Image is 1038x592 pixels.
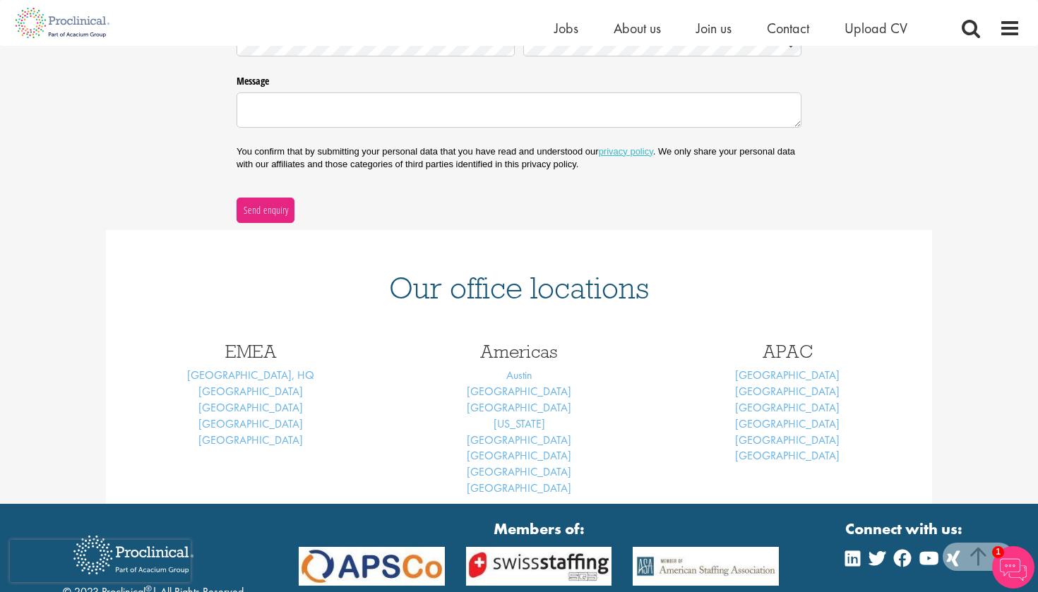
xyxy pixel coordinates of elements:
[237,70,801,88] label: Message
[299,518,779,540] strong: Members of:
[237,145,801,171] p: You confirm that by submitting your personal data that you have read and understood our . We only...
[845,19,907,37] a: Upload CV
[10,540,191,582] iframe: reCAPTCHA
[288,547,455,586] img: APSCo
[467,433,571,447] a: [GEOGRAPHIC_DATA]
[599,146,653,157] a: privacy policy
[467,464,571,479] a: [GEOGRAPHIC_DATA]
[63,526,204,584] img: Proclinical Recruitment
[506,368,532,382] a: Austin
[455,547,623,586] img: APSCo
[696,19,732,37] a: Join us
[735,448,840,463] a: [GEOGRAPHIC_DATA]
[127,272,911,303] h1: Our office locations
[554,19,578,37] a: Jobs
[198,384,303,399] a: [GEOGRAPHIC_DATA]
[735,433,840,447] a: [GEOGRAPHIC_DATA]
[198,433,303,447] a: [GEOGRAPHIC_DATA]
[664,342,911,361] h3: APAC
[467,448,571,463] a: [GEOGRAPHIC_DATA]
[735,416,840,431] a: [GEOGRAPHIC_DATA]
[467,384,571,399] a: [GEOGRAPHIC_DATA]
[622,547,789,586] img: APSCo
[198,416,303,431] a: [GEOGRAPHIC_DATA]
[467,400,571,415] a: [GEOGRAPHIC_DATA]
[237,198,294,223] button: Send enquiry
[735,400,840,415] a: [GEOGRAPHIC_DATA]
[992,546,1004,558] span: 1
[614,19,661,37] a: About us
[767,19,809,37] a: Contact
[243,203,289,218] span: Send enquiry
[187,368,314,382] a: [GEOGRAPHIC_DATA], HQ
[735,384,840,399] a: [GEOGRAPHIC_DATA]
[494,416,545,431] a: [US_STATE]
[992,546,1034,588] img: Chatbot
[845,518,965,540] strong: Connect with us:
[395,342,643,361] h3: Americas
[198,400,303,415] a: [GEOGRAPHIC_DATA]
[735,368,840,382] a: [GEOGRAPHIC_DATA]
[467,481,571,495] a: [GEOGRAPHIC_DATA]
[127,342,374,361] h3: EMEA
